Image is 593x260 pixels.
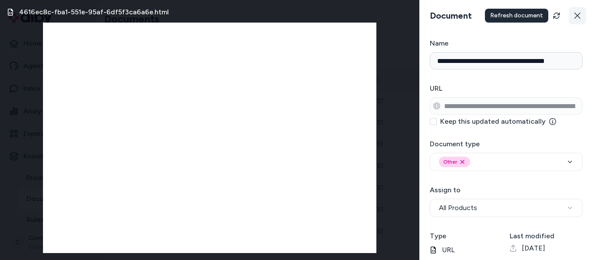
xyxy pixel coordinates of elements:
label: Assign to [430,186,461,194]
h3: Last modified [510,231,583,241]
h3: Name [430,38,583,49]
button: Remove other option [459,158,466,165]
button: OtherRemove other option [430,153,583,171]
p: URL [430,245,503,255]
h3: Type [430,231,503,241]
span: All Products [439,203,477,213]
div: Other [439,157,470,167]
h3: 4616ec8c-fba1-551e-95af-6df5f3ca6a6e.html [19,7,169,17]
h3: URL [430,83,583,94]
h3: Document [426,10,475,22]
div: Refresh document [485,9,548,23]
span: [DATE] [522,243,545,253]
label: Keep this updated automatically [440,118,556,125]
h3: Document type [430,139,583,149]
button: Refresh [548,7,565,24]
